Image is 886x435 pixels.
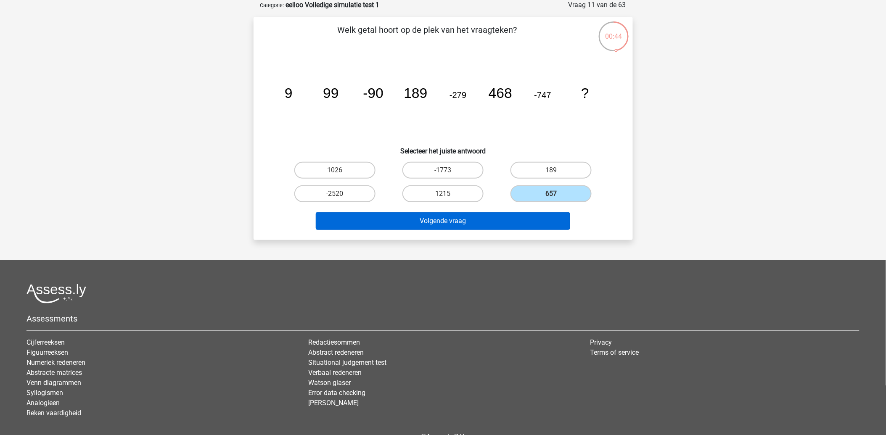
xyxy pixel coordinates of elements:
label: 657 [510,185,592,202]
a: Cijferreeksen [26,338,65,346]
strong: eelloo Volledige simulatie test 1 [286,1,380,9]
a: Reken vaardigheid [26,409,81,417]
a: Figuurreeksen [26,348,68,356]
a: Abstract redeneren [308,348,364,356]
label: 1026 [294,162,376,179]
a: Venn diagrammen [26,379,81,387]
label: -1773 [402,162,484,179]
a: Situational judgement test [308,359,386,366]
p: Welk getal hoort op de plek van het vraagteken? [267,24,588,49]
a: Privacy [590,338,612,346]
h5: Assessments [26,314,860,324]
a: Error data checking [308,389,365,397]
a: Verbaal redeneren [308,369,362,377]
a: Watson glaser [308,379,351,387]
label: 1215 [402,185,484,202]
tspan: 9 [284,85,292,101]
tspan: ? [581,85,589,101]
button: Volgende vraag [316,212,570,230]
tspan: 189 [404,85,427,101]
div: 00:44 [598,21,629,42]
small: Categorie: [260,2,284,8]
tspan: -747 [534,90,551,100]
h6: Selecteer het juiste antwoord [267,140,619,155]
tspan: 468 [488,85,512,101]
img: Assessly logo [26,284,86,303]
a: Terms of service [590,348,639,356]
label: 189 [510,162,592,179]
a: Analogieen [26,399,60,407]
a: Numeriek redeneren [26,359,85,366]
a: Abstracte matrices [26,369,82,377]
label: -2520 [294,185,376,202]
a: [PERSON_NAME] [308,399,359,407]
a: Syllogismen [26,389,63,397]
tspan: -90 [363,85,383,101]
tspan: -279 [450,90,466,100]
a: Redactiesommen [308,338,360,346]
tspan: 99 [323,85,339,101]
